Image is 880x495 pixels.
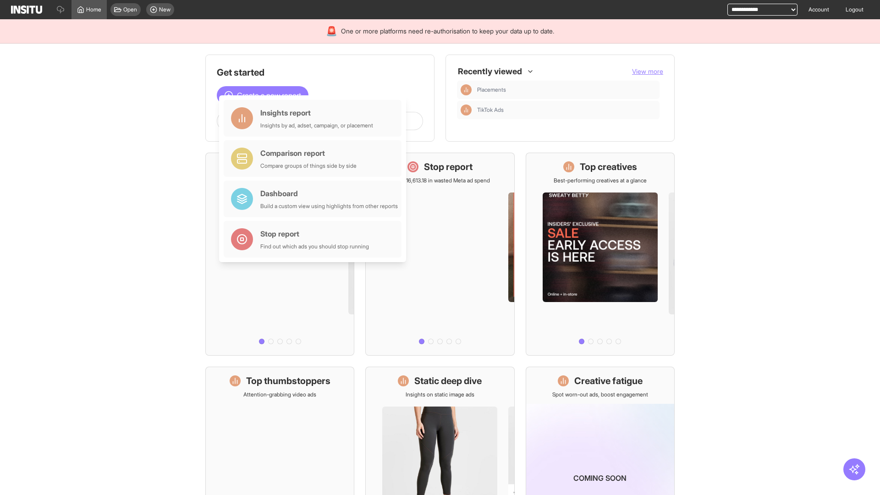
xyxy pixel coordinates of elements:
[260,188,398,199] div: Dashboard
[260,162,357,170] div: Compare groups of things side by side
[461,104,472,115] div: Insights
[326,25,337,38] div: 🚨
[554,177,647,184] p: Best-performing creatives at a glance
[580,160,637,173] h1: Top creatives
[11,5,42,14] img: Logo
[86,6,101,13] span: Home
[477,86,656,93] span: Placements
[461,84,472,95] div: Insights
[260,203,398,210] div: Build a custom view using highlights from other reports
[260,228,369,239] div: Stop report
[237,90,301,101] span: Create a new report
[260,243,369,250] div: Find out which ads you should stop running
[424,160,473,173] h1: Stop report
[246,374,330,387] h1: Top thumbstoppers
[365,153,514,356] a: Stop reportSave £16,613.18 in wasted Meta ad spend
[526,153,675,356] a: Top creativesBest-performing creatives at a glance
[477,86,506,93] span: Placements
[632,67,663,76] button: View more
[217,66,423,79] h1: Get started
[406,391,474,398] p: Insights on static image ads
[205,153,354,356] a: What's live nowSee all active ads instantly
[477,106,656,114] span: TikTok Ads
[159,6,170,13] span: New
[243,391,316,398] p: Attention-grabbing video ads
[341,27,554,36] span: One or more platforms need re-authorisation to keep your data up to date.
[260,148,357,159] div: Comparison report
[123,6,137,13] span: Open
[217,86,308,104] button: Create a new report
[260,122,373,129] div: Insights by ad, adset, campaign, or placement
[632,67,663,75] span: View more
[477,106,504,114] span: TikTok Ads
[414,374,482,387] h1: Static deep dive
[390,177,490,184] p: Save £16,613.18 in wasted Meta ad spend
[260,107,373,118] div: Insights report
